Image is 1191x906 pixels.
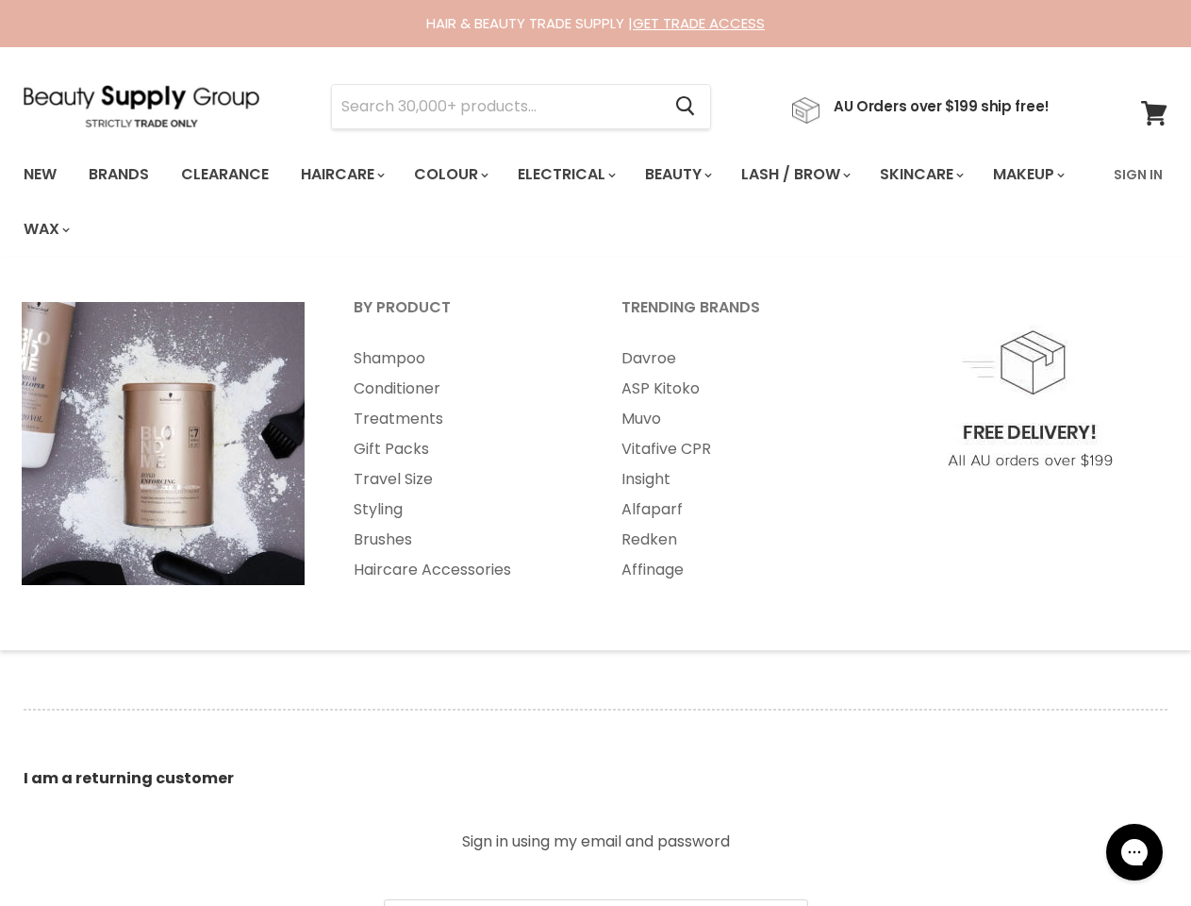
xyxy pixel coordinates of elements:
a: Sign In [1102,155,1174,194]
a: Shampoo [330,344,594,374]
a: Insight [598,464,862,495]
a: Gift Packs [330,434,594,464]
a: Treatments [330,404,594,434]
a: Redken [598,525,862,555]
a: Styling [330,495,594,525]
a: ASP Kitoko [598,374,862,404]
p: Sign in using my email and password [384,834,808,849]
a: Beauty [631,155,723,194]
a: Travel Size [330,464,594,495]
button: Search [660,85,710,128]
a: Lash / Brow [727,155,862,194]
form: Product [331,84,711,129]
a: Makeup [979,155,1076,194]
ul: Main menu [330,344,594,585]
a: Skincare [866,155,975,194]
a: Brushes [330,525,594,555]
iframe: Gorgias live chat messenger [1097,817,1172,887]
a: Davroe [598,344,862,374]
a: Electrical [504,155,627,194]
a: New [9,155,71,194]
a: Brands [74,155,163,194]
b: I am a returning customer [24,767,234,789]
a: By Product [330,293,594,340]
a: Conditioner [330,374,594,404]
a: Affinage [598,555,862,585]
a: Muvo [598,404,862,434]
a: Haircare [287,155,396,194]
a: Alfaparf [598,495,862,525]
a: Trending Brands [598,293,862,340]
ul: Main menu [598,344,862,585]
a: GET TRADE ACCESS [633,13,765,33]
ul: Main menu [9,147,1102,257]
a: Vitafive CPR [598,434,862,464]
a: Haircare Accessories [330,555,594,585]
a: Clearance [167,155,283,194]
a: Colour [400,155,500,194]
a: Wax [9,210,81,249]
input: Search [332,85,660,128]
